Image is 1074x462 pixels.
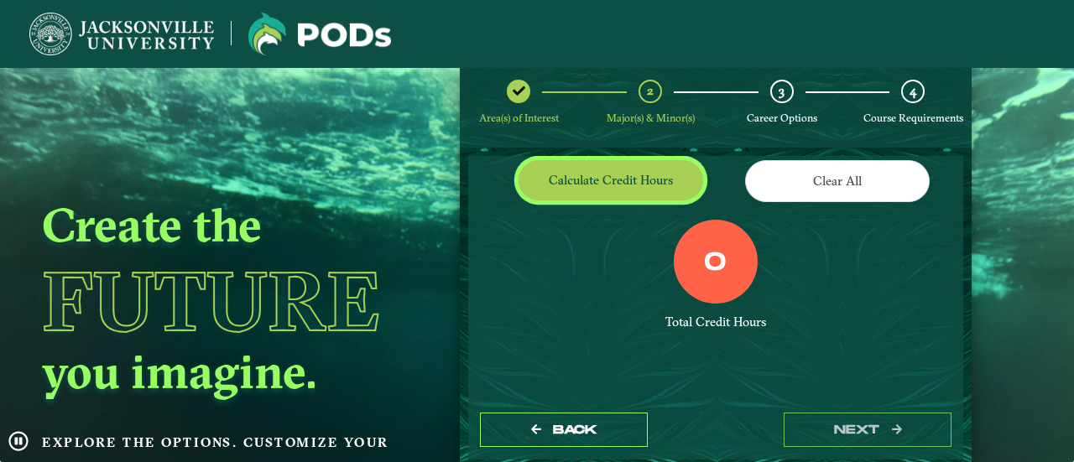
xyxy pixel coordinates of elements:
[42,342,420,401] h2: you imagine.
[42,260,420,342] h1: Future
[747,112,817,124] span: Career Options
[910,83,916,99] span: 4
[29,13,214,55] img: Jacksonville University logo
[486,314,946,330] div: Total Credit Hours
[784,413,951,447] button: next
[479,112,559,124] span: Area(s) of Interest
[863,112,963,124] span: Course Requirements
[480,413,648,447] button: Back
[647,83,654,99] span: 2
[745,160,930,201] button: Clear All
[779,83,785,99] span: 3
[704,247,727,279] label: 0
[607,112,695,124] span: Major(s) & Minor(s)
[248,13,391,55] img: Jacksonville University logo
[42,195,420,254] h2: Create the
[519,160,703,200] button: Calculate credit hours
[553,423,597,437] span: Back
